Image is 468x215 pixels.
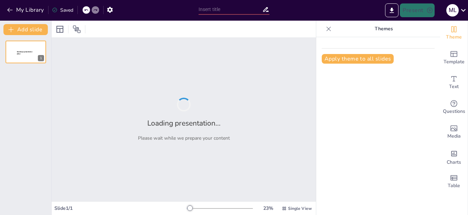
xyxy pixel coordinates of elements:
[38,55,44,61] div: 1
[440,95,468,120] div: Get real-time input from your audience
[199,4,263,14] input: Insert title
[6,41,46,63] div: 1
[147,118,221,128] h2: Loading presentation...
[446,3,459,17] button: M L
[385,3,398,17] button: Export to PowerPoint
[322,54,394,64] button: Apply theme to all slides
[440,120,468,144] div: Add images, graphics, shapes or video
[54,24,65,35] div: Layout
[447,132,461,140] span: Media
[440,169,468,194] div: Add a table
[334,21,433,37] p: Themes
[443,108,465,115] span: Questions
[5,4,47,15] button: My Library
[73,25,81,33] span: Position
[444,58,465,66] span: Template
[447,159,461,166] span: Charts
[17,51,32,55] span: Sendsteps presentation editor
[440,45,468,70] div: Add ready made slides
[138,135,230,141] p: Please wait while we prepare your content
[440,21,468,45] div: Change the overall theme
[288,206,312,211] span: Single View
[400,3,434,17] button: Present
[449,83,459,90] span: Text
[52,7,73,13] div: Saved
[446,4,459,17] div: M L
[440,144,468,169] div: Add charts and graphs
[3,24,48,35] button: Add slide
[440,70,468,95] div: Add text boxes
[260,205,276,212] div: 23 %
[446,33,462,41] span: Theme
[448,182,460,190] span: Table
[54,205,187,212] div: Slide 1 / 1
